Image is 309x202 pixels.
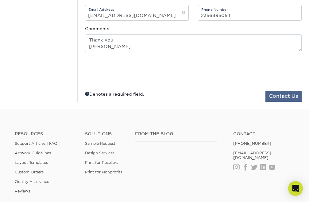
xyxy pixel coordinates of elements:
h4: Resources [15,131,76,137]
h4: From the Blog [135,131,217,137]
h4: Solutions [85,131,126,137]
a: Quality Assurance [15,179,49,184]
div: Denotes a required field. [85,91,144,97]
a: Print for Resellers [85,160,118,165]
a: Artwork Guidelines [15,151,51,155]
button: Contact Us [265,91,302,102]
iframe: Google Customer Reviews [2,183,52,200]
a: Custom Orders [15,170,44,174]
a: Sample Request [85,141,115,146]
iframe: reCAPTCHA [208,59,291,81]
div: Open Intercom Messenger [288,181,303,196]
a: Design Services [85,151,114,155]
a: [PHONE_NUMBER] [233,141,271,146]
a: Print for Nonprofits [85,170,122,174]
a: Contact [233,131,294,137]
a: [EMAIL_ADDRESS][DOMAIN_NAME] [233,151,271,160]
label: Comments [85,26,109,32]
a: Support Articles | FAQ [15,141,57,146]
a: Layout Templates [15,160,48,165]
